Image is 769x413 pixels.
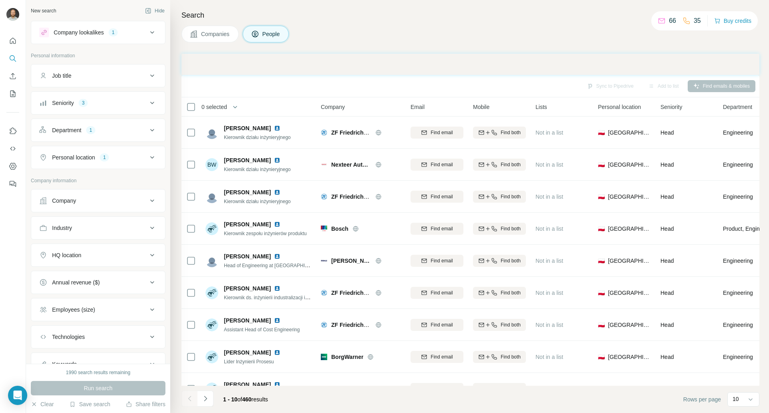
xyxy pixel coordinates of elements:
span: Lists [535,103,547,111]
img: LinkedIn logo [274,349,280,356]
span: 0 selected [201,103,227,111]
span: [PERSON_NAME] [224,188,271,196]
span: Head [660,290,674,296]
button: Share filters [126,400,165,408]
div: 3 [79,99,88,107]
div: Keywords [52,360,76,368]
span: 🇵🇱 [598,161,605,169]
span: [PERSON_NAME] [331,257,371,265]
span: Find email [431,161,453,168]
button: Buy credits [714,15,751,26]
span: Department [723,103,752,111]
span: Find email [431,353,453,361]
button: Department1 [31,121,165,140]
span: Find email [431,129,453,136]
span: of [238,396,242,403]
button: Find both [473,127,526,139]
span: Head of Engineering at [GEOGRAPHIC_DATA] [224,262,324,268]
button: Enrich CSV [6,69,19,83]
span: Engineering [723,193,753,201]
div: 1 [86,127,95,134]
button: Find email [411,127,463,139]
span: Find both [501,225,521,232]
span: 🇵🇱 [598,257,605,265]
button: Find both [473,255,526,267]
span: Find email [431,289,453,296]
div: HQ location [52,251,81,259]
img: LinkedIn logo [274,253,280,260]
div: 1990 search results remaining [66,369,131,376]
span: Head [660,161,674,168]
span: Not in a list [535,290,563,296]
img: Logo of ZF Friedrichshafen AG [321,322,327,328]
span: Kierownik działu inżynieryjnego [224,199,291,204]
span: Find email [431,193,453,200]
span: Mobile [473,103,489,111]
img: Logo of ZF Friedrichshafen AG [321,193,327,200]
button: Company lookalikes1 [31,23,165,42]
span: [GEOGRAPHIC_DATA] [608,385,651,393]
span: Find email [431,257,453,264]
span: Head [660,193,674,200]
span: Kierownik działu inżynieryjnego [224,135,291,140]
button: My lists [6,87,19,101]
span: Lider Inżynierii Prosesu [224,359,274,365]
img: Logo of BorgWarner [321,354,327,360]
span: Kierownik ds. inżynierii industralizacji i produkcji specjalnych [224,294,352,300]
span: Seniority [660,103,682,111]
button: Find both [473,351,526,363]
span: 🇵🇱 [598,225,605,233]
span: Find both [501,289,521,296]
button: Clear [31,400,54,408]
div: Personal location [52,153,95,161]
span: Assistant Head of Cost Engineering [224,327,300,332]
button: Search [6,51,19,66]
span: Rows per page [683,395,721,403]
span: Not in a list [535,386,563,392]
button: Find both [473,191,526,203]
span: Head [660,322,674,328]
span: Companies [201,30,230,38]
button: Find email [411,159,463,171]
span: [PERSON_NAME] [224,381,271,389]
span: [PERSON_NAME] [224,220,271,228]
button: Keywords [31,355,165,374]
span: Head [660,226,674,232]
span: 1 - 10 [223,396,238,403]
span: Find both [501,385,521,393]
button: Find email [411,223,463,235]
span: 🇵🇱 [598,321,605,329]
img: LinkedIn logo [274,317,280,324]
button: Find both [473,287,526,299]
span: Engineering [723,321,753,329]
button: Hide [139,5,170,17]
p: Personal information [31,52,165,59]
span: [GEOGRAPHIC_DATA] [608,225,651,233]
span: Find both [501,353,521,361]
img: LinkedIn logo [274,381,280,388]
img: LinkedIn logo [274,125,280,131]
span: ZF Friedrichshafen AG [331,290,391,296]
iframe: Banner [181,54,759,75]
span: Not in a list [535,226,563,232]
span: Engineering [723,353,753,361]
div: Open Intercom Messenger [8,386,27,405]
img: Avatar [205,254,218,267]
button: Technologies [31,327,165,347]
button: HQ location [31,246,165,265]
span: Head [660,129,674,136]
div: 1 [100,154,109,161]
span: Email [411,103,425,111]
img: Avatar [205,222,218,235]
button: Find email [411,255,463,267]
span: [PERSON_NAME] [224,284,271,292]
span: ZF Friedrichshafen AG [331,322,391,328]
button: Seniority3 [31,93,165,113]
img: Logo of ZF Friedrichshafen AG [321,290,327,296]
span: [GEOGRAPHIC_DATA] [608,161,651,169]
button: Save search [69,400,110,408]
img: LinkedIn logo [274,221,280,228]
img: Avatar [205,351,218,363]
span: [GEOGRAPHIC_DATA] [608,129,651,137]
span: Company [321,103,345,111]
